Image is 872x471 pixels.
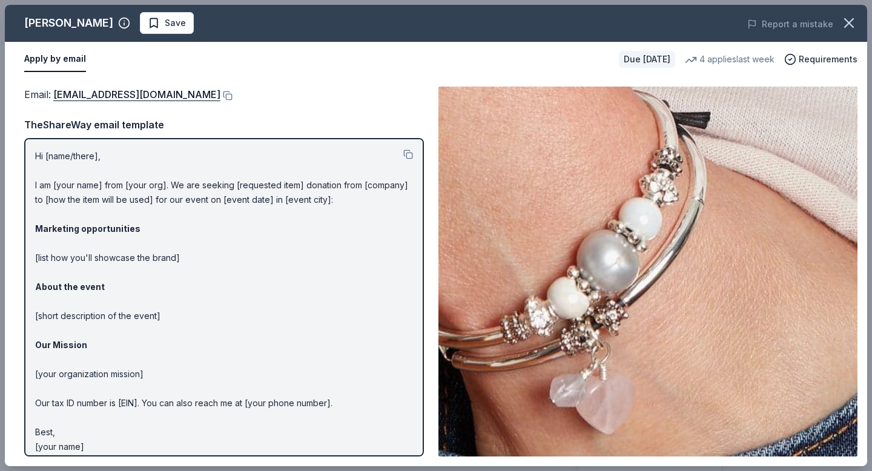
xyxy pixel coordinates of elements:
div: 4 applies last week [685,52,775,67]
span: Requirements [799,52,857,67]
button: Requirements [784,52,857,67]
img: Image for Lizzy James [438,87,857,456]
button: Apply by email [24,47,86,72]
button: Save [140,12,194,34]
span: Save [165,16,186,30]
strong: Our Mission [35,340,87,350]
div: Due [DATE] [619,51,675,68]
div: [PERSON_NAME] [24,13,113,33]
p: Hi [name/there], I am [your name] from [your org]. We are seeking [requested item] donation from ... [35,149,413,454]
strong: Marketing opportunities [35,223,140,234]
span: Email : [24,88,220,100]
a: [EMAIL_ADDRESS][DOMAIN_NAME] [53,87,220,102]
button: Report a mistake [747,17,833,31]
div: TheShareWay email template [24,117,424,133]
strong: About the event [35,282,105,292]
